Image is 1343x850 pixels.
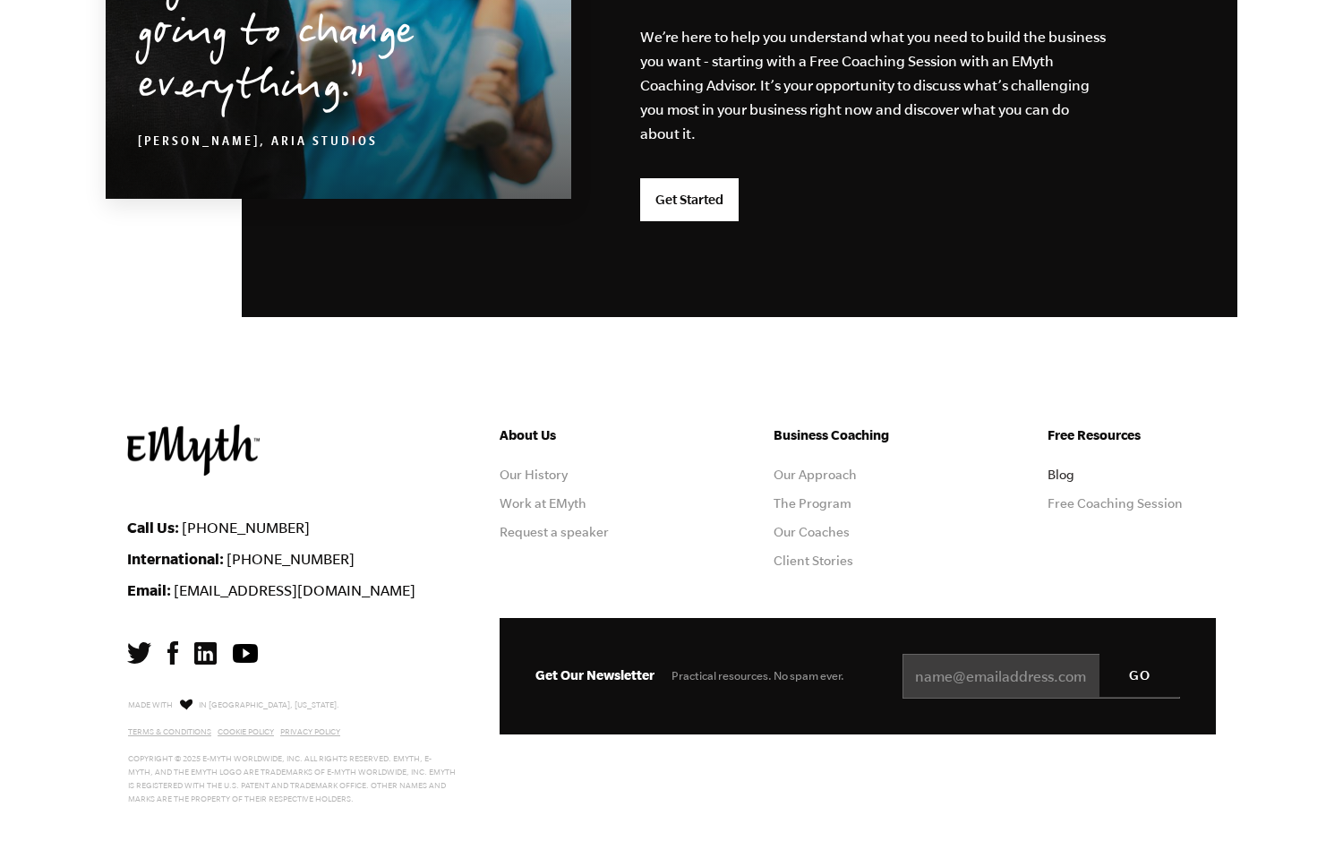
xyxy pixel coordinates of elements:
a: Blog [1048,468,1074,482]
a: Free Coaching Session [1048,496,1183,511]
img: Love [180,699,192,710]
a: Terms & Conditions [128,727,211,736]
img: EMyth [127,425,260,476]
a: Client Stories [774,554,853,568]
p: Made with in [GEOGRAPHIC_DATA], [US_STATE]. Copyright © 2025 E-Myth Worldwide, Inc. All rights re... [128,696,457,806]
input: GO [1099,654,1180,697]
strong: Email: [127,581,171,598]
img: YouTube [233,644,258,663]
strong: International: [127,550,224,567]
strong: Call Us: [127,519,179,536]
span: Get Our Newsletter [535,667,654,683]
a: Get Started [640,178,739,221]
input: name@emailaddress.com [902,654,1180,699]
h5: About Us [500,425,668,446]
cite: [PERSON_NAME], Aria Studios [138,136,378,150]
a: Request a speaker [500,525,609,539]
p: We’re here to help you understand what you need to build the business you want - starting with a ... [640,25,1108,146]
a: Our History [500,468,568,482]
a: [EMAIL_ADDRESS][DOMAIN_NAME] [174,582,415,598]
a: Privacy Policy [280,727,340,736]
img: Facebook [167,641,178,665]
a: Cookie Policy [218,727,274,736]
a: [PHONE_NUMBER] [182,519,310,536]
a: The Program [774,496,851,511]
img: LinkedIn [194,642,217,665]
iframe: Chat Widget [1253,764,1343,850]
a: Work at EMyth [500,496,586,511]
h5: Business Coaching [774,425,942,446]
a: Our Approach [774,468,857,482]
h5: Free Resources [1048,425,1216,446]
img: Twitter [127,642,151,664]
a: [PHONE_NUMBER] [227,551,355,567]
span: Practical resources. No spam ever. [671,669,844,683]
a: Our Coaches [774,525,850,539]
div: Chat-Widget [1253,764,1343,850]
